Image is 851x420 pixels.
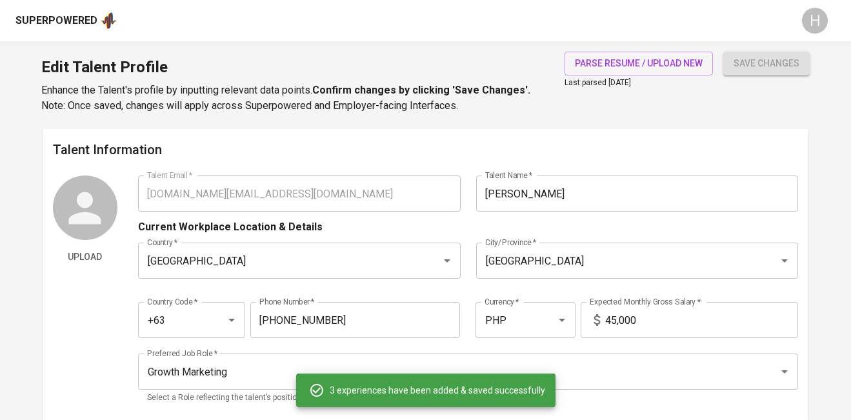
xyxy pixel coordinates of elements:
[147,392,789,405] p: Select a Role reflecting the talent’s position, e.g. Auditor, UI/UX Designer, or Business Operati...
[312,84,530,96] b: Confirm changes by clicking 'Save Changes'.
[734,55,799,72] span: save changes
[53,245,117,269] button: Upload
[100,11,117,30] img: app logo
[15,14,97,28] div: Superpowered
[776,252,794,270] button: Open
[776,363,794,381] button: Open
[41,83,530,114] p: Enhance the Talent's profile by inputting relevant data points. Note: Once saved, changes will ap...
[53,139,798,160] h6: Talent Information
[223,311,241,329] button: Open
[565,52,713,75] button: parse resume / upload new
[565,78,631,87] span: Last parsed [DATE]
[575,55,703,72] span: parse resume / upload new
[438,252,456,270] button: Open
[41,52,530,83] h1: Edit Talent Profile
[138,219,323,235] p: Current Workplace Location & Details
[15,11,117,30] a: Superpoweredapp logo
[58,249,112,265] span: Upload
[553,311,571,329] button: Open
[802,8,828,34] div: H
[723,52,810,75] button: save changes
[309,377,545,403] div: 3 experiences have been added & saved successfully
